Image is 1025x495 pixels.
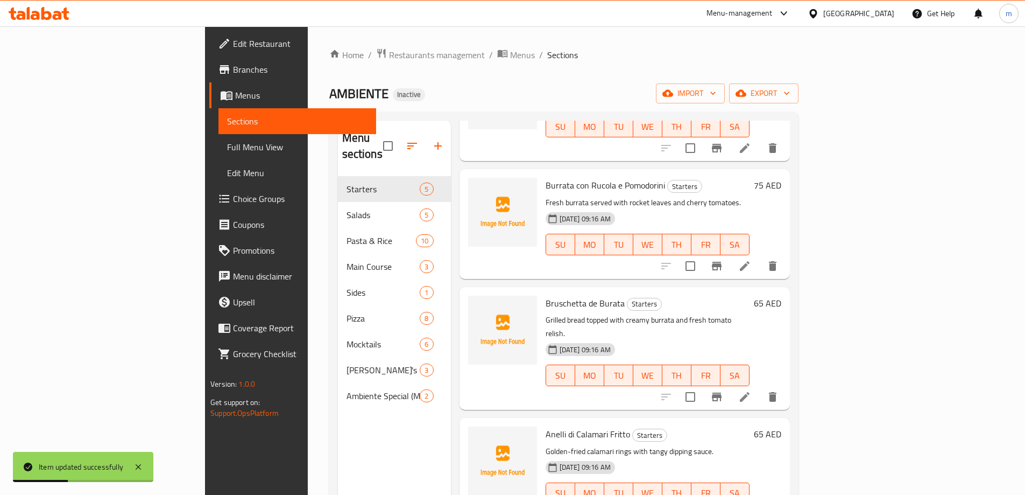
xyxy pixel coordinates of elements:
span: Restaurants management [389,48,485,61]
span: 3 [420,365,433,375]
span: Ambiente Special (Mocktails) [347,389,420,402]
div: Ambiente Special (Mocktails)2 [338,383,451,409]
button: Branch-specific-item [704,253,730,279]
span: m [1006,8,1012,19]
button: export [729,83,798,103]
button: SA [720,365,750,386]
p: Fresh burrata served with rocket leaves and cherry tomatoes. [546,196,750,210]
p: Golden-fried calamari rings with tangy dipping sauce. [546,445,750,458]
span: Select to update [679,386,702,408]
button: SA [720,234,750,255]
span: Coverage Report [233,322,367,334]
span: Main Course [347,260,420,273]
span: Select all sections [377,135,399,157]
span: Branches [233,63,367,76]
img: Bruschetta de Burata [468,296,537,365]
li: / [539,48,543,61]
span: TH [667,368,687,384]
span: 2 [420,391,433,401]
span: 6 [420,339,433,350]
span: SA [725,119,745,135]
span: 8 [420,313,433,324]
div: items [420,286,433,299]
span: Get support on: [210,395,260,409]
span: Mocktails [347,338,420,351]
div: [PERSON_NAME]'s3 [338,357,451,383]
span: [DATE] 09:16 AM [555,345,615,355]
button: FR [691,116,720,137]
button: WE [633,365,662,386]
span: Version: [210,377,237,391]
span: Salads [347,208,420,221]
span: Menus [235,89,367,102]
a: Upsell [209,289,376,315]
div: Pasta & Rice10 [338,228,451,254]
div: Menu-management [706,7,773,20]
button: SU [546,365,575,386]
button: MO [575,116,604,137]
span: 10 [416,236,433,246]
span: Anelli di Calamari Fritto [546,426,630,442]
a: Menus [209,82,376,108]
span: [DATE] 09:16 AM [555,462,615,472]
a: Edit menu item [738,142,751,155]
div: [GEOGRAPHIC_DATA] [823,8,894,19]
span: Starters [627,298,661,310]
button: TH [662,116,691,137]
span: WE [638,119,658,135]
button: FR [691,365,720,386]
button: FR [691,234,720,255]
span: Inactive [393,90,425,99]
nav: breadcrumb [329,48,798,62]
span: Promotions [233,244,367,257]
button: delete [760,253,786,279]
button: SU [546,116,575,137]
div: Inactive [393,88,425,101]
a: Support.OpsPlatform [210,406,279,420]
a: Restaurants management [376,48,485,62]
button: WE [633,234,662,255]
span: Starters [633,429,667,442]
button: SA [720,116,750,137]
span: Pizza [347,312,420,325]
button: Add section [425,133,451,159]
span: Coupons [233,218,367,231]
a: Grocery Checklist [209,341,376,367]
div: Sides1 [338,280,451,305]
span: MO [579,119,600,135]
span: Pasta & Rice [347,234,416,247]
span: Menu disclaimer [233,270,367,283]
span: Sort sections [399,133,425,159]
span: Starters [347,183,420,196]
h6: 65 AED [754,427,781,442]
span: Select to update [679,137,702,159]
span: SA [725,237,745,253]
span: Edit Restaurant [233,37,367,50]
span: TU [609,119,629,135]
span: Burrata con Rucola e Pomodorini [546,177,665,193]
nav: Menu sections [338,172,451,413]
a: Coverage Report [209,315,376,341]
button: WE [633,116,662,137]
span: Sides [347,286,420,299]
div: items [420,260,433,273]
div: Starters [632,429,667,442]
button: Branch-specific-item [704,384,730,410]
button: SU [546,234,575,255]
div: Item updated successfully [39,461,123,473]
div: items [420,389,433,402]
a: Menu disclaimer [209,263,376,289]
span: import [665,87,716,100]
h6: 75 AED [754,178,781,193]
span: TH [667,237,687,253]
span: [PERSON_NAME]'s [347,364,420,377]
span: 3 [420,262,433,272]
span: Full Menu View [227,141,367,154]
button: TU [604,116,633,137]
button: TU [604,234,633,255]
button: delete [760,135,786,161]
